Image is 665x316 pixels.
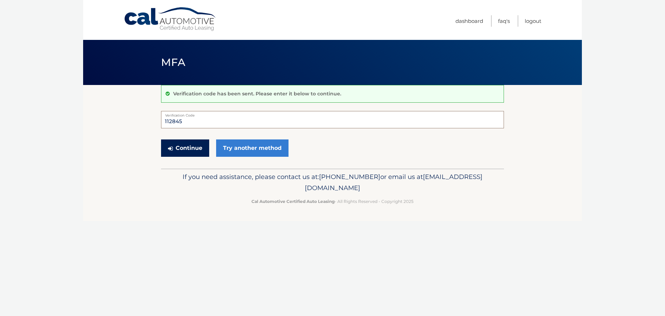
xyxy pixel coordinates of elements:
[319,173,380,181] span: [PHONE_NUMBER]
[498,15,510,27] a: FAQ's
[455,15,483,27] a: Dashboard
[161,56,185,69] span: MFA
[166,171,499,194] p: If you need assistance, please contact us at: or email us at
[124,7,217,32] a: Cal Automotive
[161,111,504,128] input: Verification Code
[251,199,335,204] strong: Cal Automotive Certified Auto Leasing
[525,15,541,27] a: Logout
[166,198,499,205] p: - All Rights Reserved - Copyright 2025
[173,91,341,97] p: Verification code has been sent. Please enter it below to continue.
[216,139,289,157] a: Try another method
[161,111,504,117] label: Verification Code
[161,139,209,157] button: Continue
[305,173,482,192] span: [EMAIL_ADDRESS][DOMAIN_NAME]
